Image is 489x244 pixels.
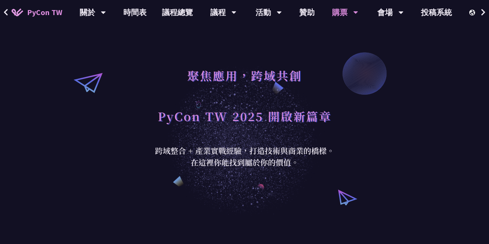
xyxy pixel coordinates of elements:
[4,3,70,22] a: PyCon TW
[187,64,302,87] h1: 聚焦應用，跨域共創
[469,10,477,15] img: Locale Icon
[27,7,62,18] span: PyCon TW
[150,145,339,168] div: 跨域整合 + 產業實戰經驗，打造技術與商業的橋樑。 在這裡你能找到屬於你的價值。
[158,104,332,128] h1: PyCon TW 2025 開啟新篇章
[12,9,23,16] img: Home icon of PyCon TW 2025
